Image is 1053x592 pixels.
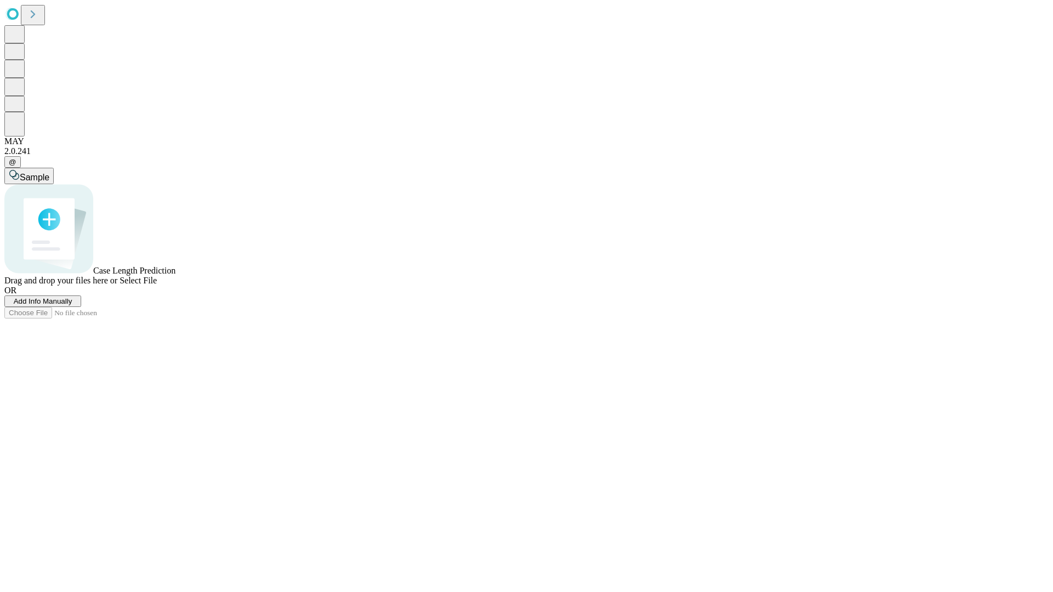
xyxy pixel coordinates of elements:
button: Add Info Manually [4,295,81,307]
span: Select File [120,276,157,285]
div: 2.0.241 [4,146,1049,156]
span: OR [4,286,16,295]
span: Case Length Prediction [93,266,175,275]
button: @ [4,156,21,168]
button: Sample [4,168,54,184]
span: Drag and drop your files here or [4,276,117,285]
span: @ [9,158,16,166]
span: Sample [20,173,49,182]
div: MAY [4,136,1049,146]
span: Add Info Manually [14,297,72,305]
